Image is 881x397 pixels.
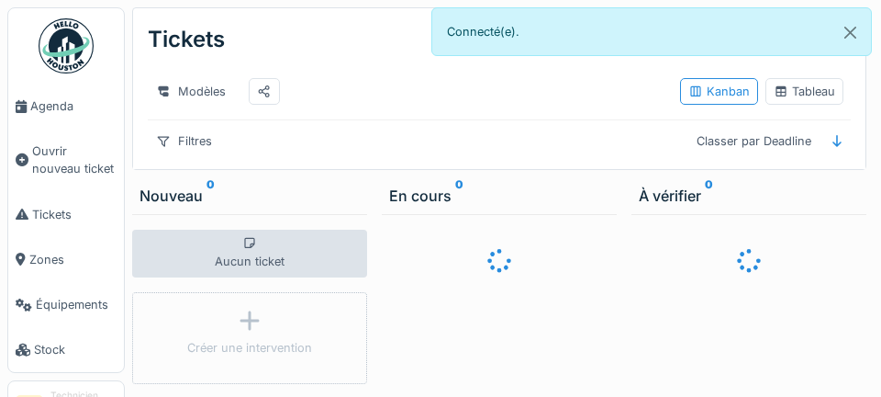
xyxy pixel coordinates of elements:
div: Créer une intervention [187,339,312,357]
div: À vérifier [639,185,859,207]
span: Tickets [32,206,117,223]
button: Close [830,8,871,57]
span: Agenda [30,97,117,115]
span: Zones [29,251,117,268]
img: Badge_color-CXgf-gQk.svg [39,18,94,74]
span: Stock [34,341,117,358]
div: Filtres [148,128,220,154]
sup: 0 [206,185,215,207]
div: Kanban [688,83,750,100]
span: Équipements [36,296,117,313]
span: Ouvrir nouveau ticket [32,142,117,177]
a: Tickets [8,192,124,237]
div: Aucun ticket [132,230,367,278]
div: Tableau [774,83,835,100]
div: Tickets [148,16,225,63]
a: Agenda [8,84,124,129]
div: Connecté(e). [431,7,872,56]
a: Équipements [8,282,124,327]
div: Nouveau [139,185,360,207]
a: Stock [8,327,124,372]
div: En cours [389,185,609,207]
a: Ouvrir nouveau ticket [8,129,124,191]
div: Classer par Deadline [688,128,820,154]
div: Modèles [148,78,234,105]
a: Zones [8,237,124,282]
sup: 0 [705,185,713,207]
sup: 0 [455,185,463,207]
